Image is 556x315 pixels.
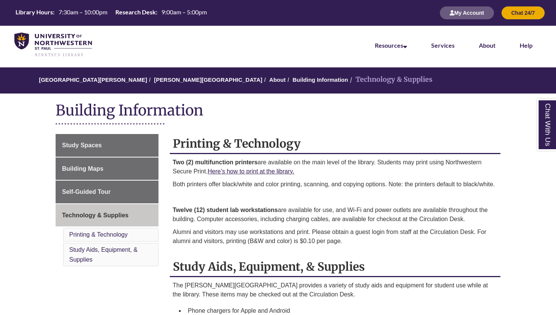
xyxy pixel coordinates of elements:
[69,231,127,238] a: Printing & Technology
[59,8,107,16] span: 7:30am – 10:00pm
[56,181,158,203] a: Self-Guided Tour
[431,42,455,49] a: Services
[502,6,545,19] button: Chat 24/7
[375,42,407,49] a: Resources
[62,142,102,148] span: Study Spaces
[173,281,498,299] p: The [PERSON_NAME][GEOGRAPHIC_DATA] provides a variety of study aids and equipment for student use...
[14,33,92,57] img: UNWSP Library Logo
[12,8,210,17] table: Hours Today
[502,9,545,16] a: Chat 24/7
[440,6,494,19] button: My Account
[348,74,432,85] li: Technology & Supplies
[173,207,278,213] strong: Twelve (12) student lab workstations
[56,134,158,268] div: Guide Page Menu
[173,158,498,176] p: are available on the main level of the library. ​Students may print using Northwestern Secure Print.
[269,76,286,83] a: About
[56,157,158,180] a: Building Maps
[173,159,258,165] strong: Two (2) multifunction printers
[520,42,533,49] a: Help
[170,257,501,277] h2: Study Aids, Equipment, & Supplies
[12,8,56,16] th: Library Hours:
[162,8,207,16] span: 9:00am – 5:00pm
[173,180,498,189] p: Both printers offer black/white and color printing, scanning, and copying options. Note: the prin...
[69,246,138,263] a: Study Aids, Equipment, & Supplies
[173,228,498,246] p: Alumni and visitors may use workstations and print. Please obtain a guest login from staff at the...
[12,8,210,18] a: Hours Today
[440,9,494,16] a: My Account
[173,206,498,224] p: are available for use, and Wi-Fi and power outlets are available throughout the building. Compute...
[170,134,501,154] h2: Printing & Technology
[62,212,129,218] span: Technology & Supplies
[154,76,262,83] a: [PERSON_NAME][GEOGRAPHIC_DATA]
[62,165,103,172] span: Building Maps
[112,8,158,16] th: Research Desk:
[56,134,158,157] a: Study Spaces
[479,42,495,49] a: About
[39,76,147,83] a: [GEOGRAPHIC_DATA][PERSON_NAME]
[56,204,158,227] a: Technology & Supplies
[293,76,348,83] a: Building Information
[56,101,500,121] h1: Building Information
[62,189,111,195] span: Self-Guided Tour
[208,168,294,175] a: Here’s how to print at the library.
